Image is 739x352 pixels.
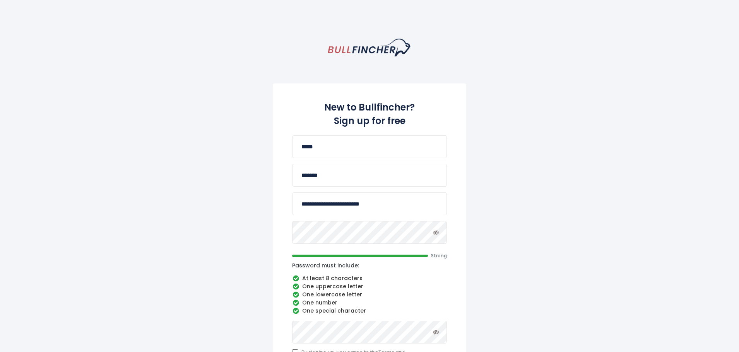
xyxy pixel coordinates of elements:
[292,283,447,290] li: One uppercase letter
[292,275,447,282] li: At least 8 characters
[328,39,411,56] a: homepage
[292,299,447,306] li: One number
[433,229,439,235] i: Toggle password visibility
[292,308,447,315] li: One special character
[292,100,447,128] h2: New to Bullfincher? Sign up for free
[431,253,447,259] span: Strong
[292,291,447,298] li: One lowercase letter
[292,262,447,269] p: Password must include:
